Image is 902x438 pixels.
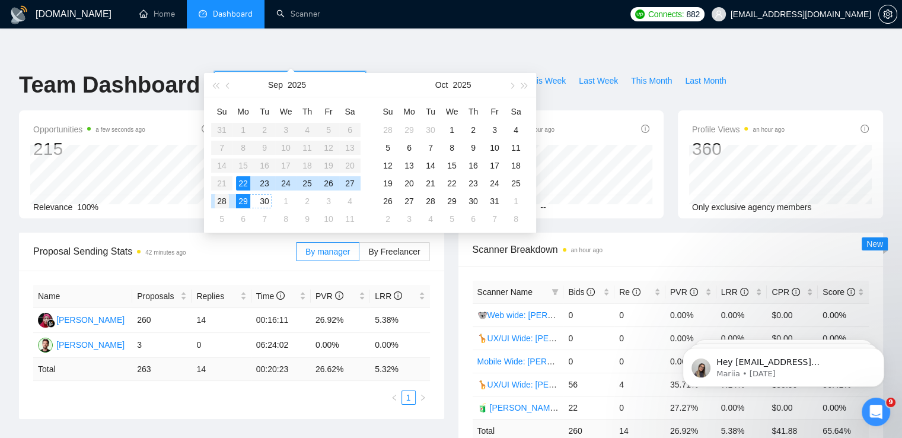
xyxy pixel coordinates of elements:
time: an hour ago [523,126,554,133]
span: This Month [631,74,672,87]
div: 10 [487,141,502,155]
span: Last Month [685,74,726,87]
span: 100% [77,202,98,212]
div: 3 [487,123,502,137]
td: 2025-10-20 [399,174,420,192]
div: 11 [343,212,357,226]
td: 2025-11-06 [463,210,484,228]
span: user [715,10,723,18]
td: 2025-09-29 [232,192,254,210]
div: 28 [215,194,229,208]
span: LRR [721,287,748,297]
td: 0.00% [716,396,767,419]
button: left [387,391,401,405]
td: 2025-10-22 [441,174,463,192]
td: 2025-09-30 [420,121,441,139]
div: 8 [279,212,293,226]
div: 31 [487,194,502,208]
div: 16 [466,158,480,173]
span: Connects: [648,8,684,21]
img: logo [9,5,28,24]
td: 2025-10-31 [484,192,505,210]
button: Sep [268,73,283,97]
td: 260 [132,308,192,333]
td: 2025-11-02 [377,210,399,228]
td: 2025-10-01 [275,192,297,210]
td: 2025-10-13 [399,157,420,174]
span: Score [823,287,855,297]
th: Fr [484,102,505,121]
time: an hour ago [753,126,784,133]
span: left [391,394,398,401]
td: 2025-10-05 [211,210,232,228]
td: 00:16:11 [251,308,311,333]
span: Opportunities [33,122,145,137]
td: 14 [192,308,251,333]
td: 2025-10-28 [420,192,441,210]
a: 🧃 [PERSON_NAME] Other Categories 09.12: UX/UI & Web design [477,403,727,412]
span: info-circle [335,291,343,300]
th: We [275,102,297,121]
td: 2025-10-11 [339,210,361,228]
th: Th [463,102,484,121]
div: 1 [509,194,523,208]
span: info-circle [587,288,595,296]
a: D[PERSON_NAME] [38,315,125,324]
div: 15 [445,158,459,173]
td: 2025-10-29 [441,192,463,210]
td: 2025-10-06 [399,139,420,157]
div: 2 [300,194,314,208]
div: [PERSON_NAME] [56,338,125,351]
div: 28 [381,123,395,137]
span: New [866,239,883,249]
div: 27 [343,176,357,191]
div: 7 [487,212,502,226]
th: Su [211,102,232,121]
span: info-circle [690,288,698,296]
span: Re [619,287,640,297]
td: 0.00% [716,303,767,326]
div: 27 [402,194,416,208]
div: 29 [236,194,250,208]
td: 0.00% [370,333,429,358]
a: 1 [402,391,415,404]
span: dashboard [199,9,207,18]
td: 2025-10-10 [484,139,505,157]
td: 2025-11-08 [505,210,527,228]
th: Mo [399,102,420,121]
span: By Freelancer [368,247,420,256]
div: 25 [509,176,523,191]
td: 2025-09-22 [232,174,254,192]
div: 19 [381,176,395,191]
div: 7 [257,212,272,226]
td: 2025-10-08 [275,210,297,228]
div: 5 [445,212,459,226]
span: info-circle [792,288,800,296]
td: 0 [563,303,614,326]
td: 2025-10-15 [441,157,463,174]
td: 2025-09-24 [275,174,297,192]
div: 1 [279,194,293,208]
span: info-circle [641,125,649,133]
a: homeHome [139,9,175,19]
td: 2025-10-19 [377,174,399,192]
time: a few seconds ago [95,126,145,133]
span: LRR [375,291,402,301]
th: Mo [232,102,254,121]
a: setting [878,9,897,19]
a: Mobile Wide: [PERSON_NAME] [477,357,596,366]
th: Fr [318,102,339,121]
td: 0.00% [818,303,869,326]
span: Time [256,291,285,301]
div: 30 [257,194,272,208]
div: 2 [466,123,480,137]
td: 2025-10-07 [254,210,275,228]
td: 2025-11-01 [505,192,527,210]
td: 2025-09-23 [254,174,275,192]
div: 11 [509,141,523,155]
span: right [419,394,426,401]
td: 0 [192,333,251,358]
li: 1 [401,391,416,405]
div: 28 [423,194,438,208]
